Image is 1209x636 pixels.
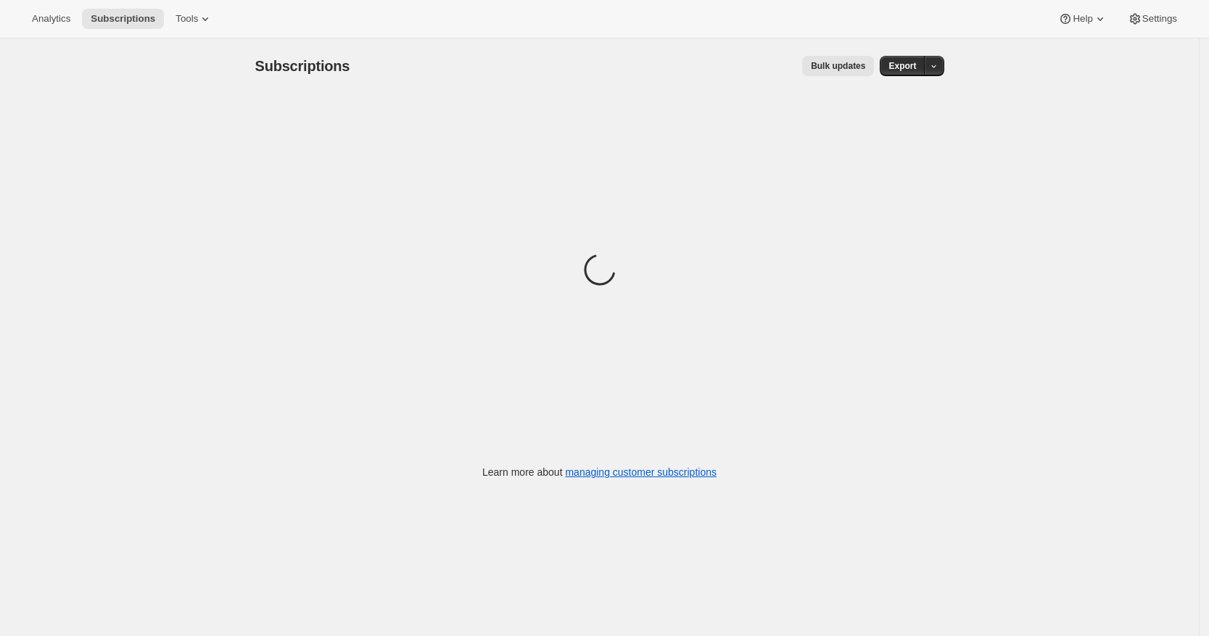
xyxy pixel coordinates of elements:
span: Settings [1142,13,1177,25]
span: Subscriptions [255,58,350,74]
button: Bulk updates [802,56,874,76]
button: Export [880,56,925,76]
span: Tools [176,13,198,25]
span: Help [1073,13,1092,25]
span: Export [888,60,916,72]
button: Help [1049,9,1115,29]
span: Bulk updates [811,60,865,72]
button: Tools [167,9,221,29]
button: Subscriptions [82,9,164,29]
p: Learn more about [482,465,717,479]
span: Analytics [32,13,70,25]
button: Analytics [23,9,79,29]
span: Subscriptions [91,13,155,25]
button: Settings [1119,9,1186,29]
a: managing customer subscriptions [565,466,717,478]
